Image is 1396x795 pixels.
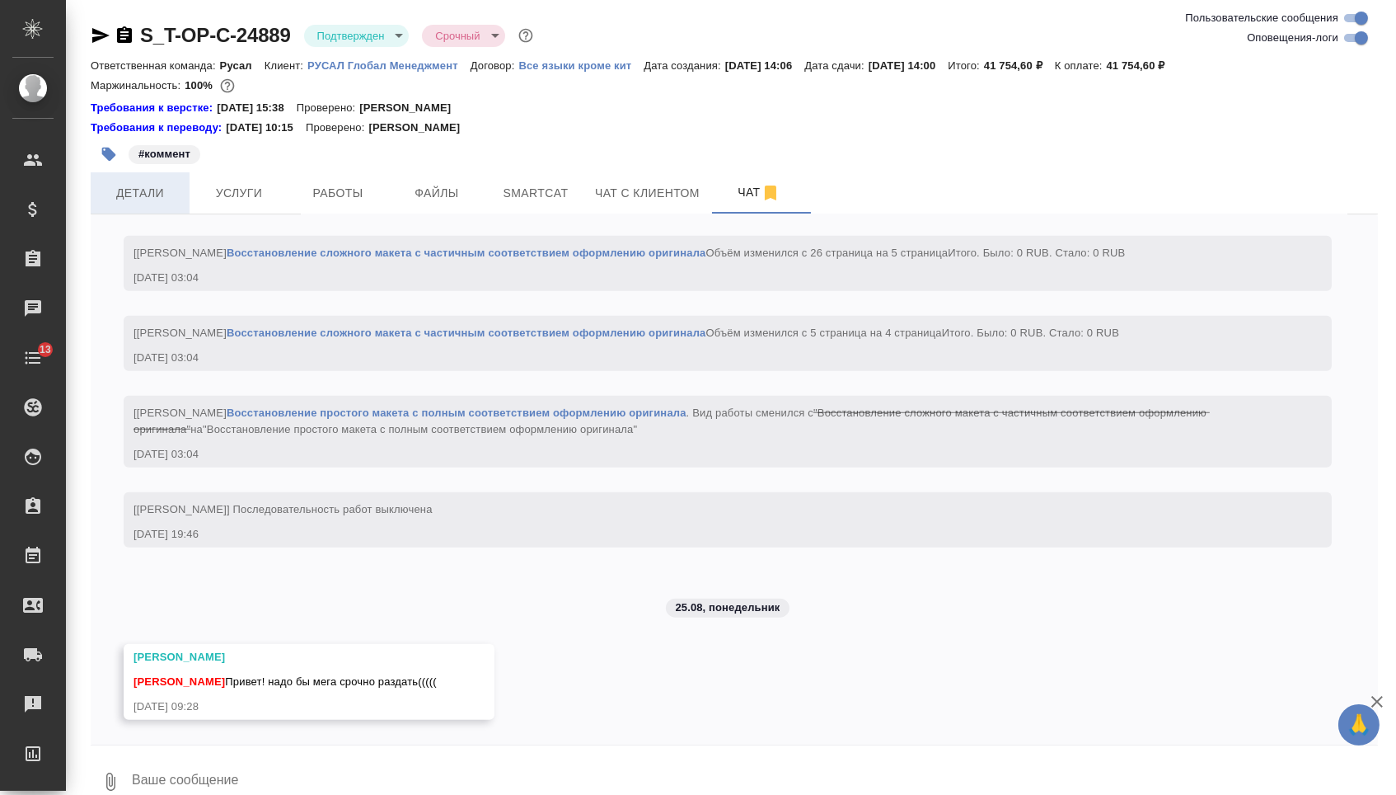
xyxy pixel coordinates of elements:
span: Оповещения-логи [1247,30,1338,46]
button: Доп статусы указывают на важность/срочность заказа [515,25,536,46]
div: [DATE] 03:04 [134,350,1274,366]
p: Договор: [471,59,519,72]
button: 🙏 [1338,704,1380,746]
p: Дата сдачи: [804,59,868,72]
p: РУСАЛ Глобал Менеджмент [307,59,471,72]
span: Услуги [199,183,279,204]
p: 100% [185,79,217,92]
span: 13 [30,341,61,358]
div: [DATE] 09:28 [134,699,437,715]
a: Восстановление простого макета с полным соответствием оформлению оригинала [227,407,686,419]
p: [DATE] 10:15 [226,120,306,136]
span: [[PERSON_NAME] Объём изменился с 5 страница на 4 страница [134,327,1119,339]
p: Клиент: [265,59,307,72]
div: [DATE] 03:04 [134,270,1274,286]
p: Проверено: [297,100,360,116]
button: Добавить тэг [91,136,127,172]
span: Работы [298,183,377,204]
span: [[PERSON_NAME]] Последовательность работ выключена [134,503,433,515]
div: Нажми, чтобы открыть папку с инструкцией [91,120,226,136]
p: [DATE] 14:00 [869,59,949,72]
span: Детали [101,183,180,204]
button: Скопировать ссылку [115,26,134,45]
span: Файлы [397,183,476,204]
p: 41 754,60 ₽ [1107,59,1178,72]
p: Маржинальность: [91,79,185,92]
span: 🙏 [1345,708,1373,742]
span: Итого. Было: 0 RUB. Стало: 0 RUB [942,327,1119,339]
div: Нажми, чтобы открыть папку с инструкцией [91,100,217,116]
a: 13 [4,337,62,379]
p: [PERSON_NAME] [368,120,472,136]
span: Привет! надо бы мега срочно раздать((((( [134,675,437,688]
p: 41 754,60 ₽ [984,59,1055,72]
span: Итого. Было: 0 RUB. Стало: 0 RUB [948,247,1125,259]
p: [PERSON_NAME] [359,100,463,116]
span: Чат [719,182,799,203]
p: Проверено: [306,120,369,136]
p: Итого: [948,59,983,72]
div: Подтвержден [422,25,504,47]
a: Требования к переводу: [91,120,226,136]
p: #коммент [138,146,190,162]
a: Восстановление сложного макета с частичным соответствием оформлению оригинала [227,247,706,259]
p: Дата создания: [644,59,724,72]
p: 25.08, понедельник [676,600,780,616]
p: [DATE] 15:38 [217,100,297,116]
svg: Отписаться [761,183,780,203]
p: [DATE] 14:06 [725,59,805,72]
span: Пользовательские сообщения [1185,10,1338,26]
p: Русал [220,59,265,72]
span: [[PERSON_NAME] . Вид работы сменился с на [134,407,1210,435]
button: Подтвержден [312,29,390,43]
span: Чат с клиентом [595,183,700,204]
p: Ответственная команда: [91,59,220,72]
p: Все языки кроме кит [518,59,644,72]
p: К оплате: [1055,59,1107,72]
span: [[PERSON_NAME] Объём изменился с 26 страница на 5 страница [134,247,1125,259]
a: Все языки кроме кит [518,58,644,72]
button: Срочный [430,29,485,43]
a: Восстановление сложного макета с частичным соответствием оформлению оригинала [227,327,706,339]
button: 0.00 RUB; [217,75,238,96]
a: S_T-OP-C-24889 [140,24,291,46]
div: [DATE] 03:04 [134,446,1274,463]
button: Скопировать ссылку для ЯМессенджера [91,26,110,45]
span: "Восстановление простого макета с полным соответствием оформлению оригинала" [203,423,637,435]
a: РУСАЛ Глобал Менеджмент [307,58,471,72]
div: [PERSON_NAME] [134,649,437,666]
span: [PERSON_NAME] [134,675,225,688]
a: Требования к верстке: [91,100,217,116]
div: [DATE] 19:46 [134,526,1274,543]
span: коммент [127,146,202,160]
div: Подтвержден [304,25,410,47]
span: Smartcat [496,183,575,204]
